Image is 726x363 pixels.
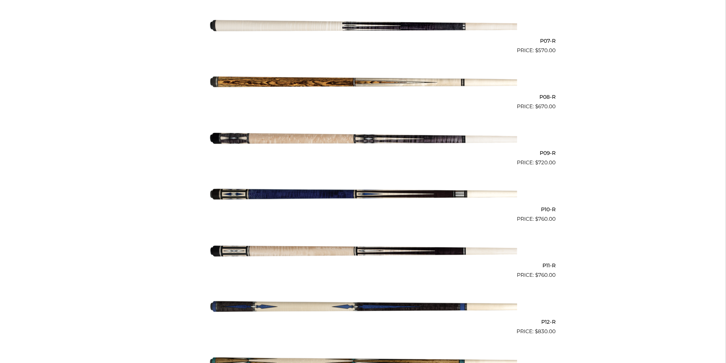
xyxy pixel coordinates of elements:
[209,113,517,164] img: P09-R
[170,169,556,223] a: P10-R $760.00
[170,148,556,159] h2: P09-R
[535,216,556,222] bdi: 760.00
[535,47,556,53] bdi: 570.00
[209,57,517,108] img: P08-R
[535,272,556,278] bdi: 760.00
[170,226,556,279] a: P11-R $760.00
[535,328,538,334] span: $
[170,91,556,103] h2: P08-R
[209,1,517,52] img: P07-R
[170,204,556,215] h2: P10-R
[535,328,556,334] bdi: 830.00
[535,47,538,53] span: $
[170,282,556,335] a: P12-R $830.00
[209,169,517,220] img: P10-R
[535,159,538,165] span: $
[535,216,538,222] span: $
[170,260,556,271] h2: P11-R
[209,282,517,333] img: P12-R
[535,103,538,109] span: $
[535,272,538,278] span: $
[170,57,556,111] a: P08-R $670.00
[535,159,556,165] bdi: 720.00
[170,1,556,54] a: P07-R $570.00
[170,113,556,167] a: P09-R $720.00
[170,35,556,46] h2: P07-R
[209,226,517,277] img: P11-R
[170,316,556,327] h2: P12-R
[535,103,556,109] bdi: 670.00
